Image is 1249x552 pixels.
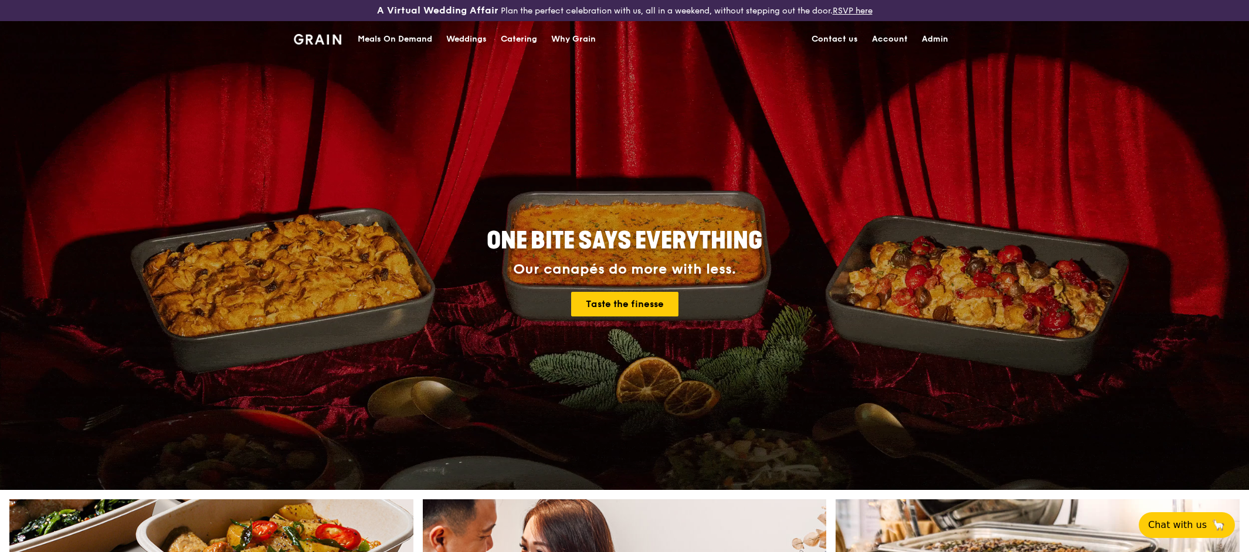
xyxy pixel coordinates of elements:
[544,22,603,57] a: Why Grain
[358,22,432,57] div: Meals On Demand
[294,34,341,45] img: Grain
[501,22,537,57] div: Catering
[294,21,341,56] a: GrainGrain
[377,5,498,16] h3: A Virtual Wedding Affair
[833,6,873,16] a: RSVP here
[287,5,962,16] div: Plan the perfect celebration with us, all in a weekend, without stepping out the door.
[439,22,494,57] a: Weddings
[865,22,915,57] a: Account
[446,22,487,57] div: Weddings
[413,261,836,278] div: Our canapés do more with less.
[571,292,678,316] a: Taste the finesse
[915,22,955,57] a: Admin
[1148,518,1207,532] span: Chat with us
[551,22,596,57] div: Why Grain
[1211,518,1226,532] span: 🦙
[494,22,544,57] a: Catering
[1139,512,1235,538] button: Chat with us🦙
[487,227,762,255] span: ONE BITE SAYS EVERYTHING
[805,22,865,57] a: Contact us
